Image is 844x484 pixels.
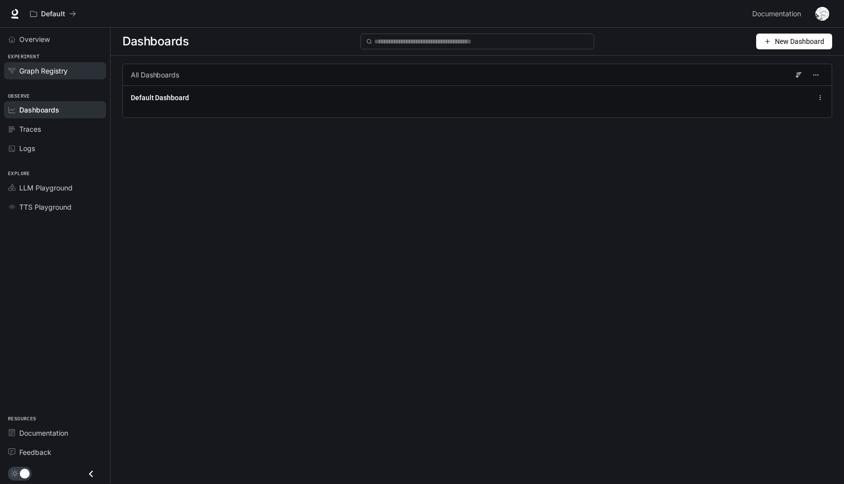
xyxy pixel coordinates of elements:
span: Overview [19,34,50,44]
button: User avatar [812,4,832,24]
span: Dark mode toggle [20,468,30,479]
a: Default Dashboard [131,93,189,103]
span: Graph Registry [19,66,68,76]
a: LLM Playground [4,179,106,196]
span: Documentation [752,8,801,20]
p: Default [41,10,65,18]
span: Feedback [19,447,51,457]
span: Dashboards [19,105,59,115]
button: New Dashboard [756,34,832,49]
span: TTS Playground [19,202,72,212]
a: Overview [4,31,106,48]
button: Close drawer [80,464,102,484]
span: Logs [19,143,35,153]
a: Documentation [4,424,106,442]
a: Graph Registry [4,62,106,79]
span: Documentation [19,428,68,438]
a: Documentation [748,4,808,24]
a: Dashboards [4,101,106,118]
span: Dashboards [122,32,189,51]
a: Traces [4,120,106,138]
button: All workspaces [26,4,80,24]
a: Feedback [4,444,106,461]
span: All Dashboards [131,70,179,80]
a: TTS Playground [4,198,106,216]
a: Logs [4,140,106,157]
img: User avatar [815,7,829,21]
span: LLM Playground [19,183,73,193]
span: New Dashboard [775,36,824,47]
span: Traces [19,124,41,134]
